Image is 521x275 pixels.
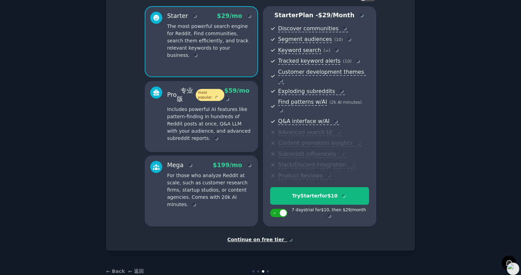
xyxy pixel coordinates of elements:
span: Q&A interface w/AI [278,118,339,125]
span: Find patterns w/AI [278,99,327,106]
p: The most powerful search engine for Reddit. Find communities, search them efficiently, and track ... [167,23,253,59]
font: ← 返回 [128,268,144,274]
span: $ 59 /mo [224,87,252,103]
span: Product Reviews [278,172,332,180]
span: most popular [196,89,224,101]
span: ( ∞ ) [324,48,330,53]
div: Try Starter for $10 [270,192,369,200]
span: Tracked keyword alerts [278,58,340,65]
a: ← Back ← 返回 [106,268,144,274]
font: 专业版 [177,87,193,103]
span: Subreddit influencers [278,151,346,158]
div: 7 days trial for $10 , then $ 29 /month [290,207,369,219]
span: ( 10 ) [334,37,343,42]
div: Starter [167,12,198,20]
div: Continue on free tier [113,236,408,243]
p: Includes powerful AI features like pattern-finding in hundreds of Reddit posts at once, Q&A LLM w... [167,106,253,142]
span: Exploding subreddits [278,88,345,95]
span: $ 199 /mo [213,162,253,169]
span: Content promotion insights [278,140,362,147]
p: Starter Plan - [270,11,369,20]
span: Advanced search UI [278,129,341,136]
span: Segment audiences [278,36,332,43]
span: Keyword search [278,47,321,54]
span: Slack/Discord integration [278,161,356,169]
div: Mega [167,161,194,170]
span: Discover communities [278,25,348,32]
span: $ 29 /month [318,12,355,19]
div: Pro [167,86,224,103]
span: Customer development themes [278,69,366,84]
span: ( 2k AI minutes ) [329,100,362,105]
span: $ 29 /mo [217,12,253,19]
span: ( 10 ) [343,59,351,64]
p: For those who analyze Reddit at scale, such as customer research firms, startup studios, or conte... [167,172,253,208]
button: TryStarterfor$10 [270,187,369,205]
